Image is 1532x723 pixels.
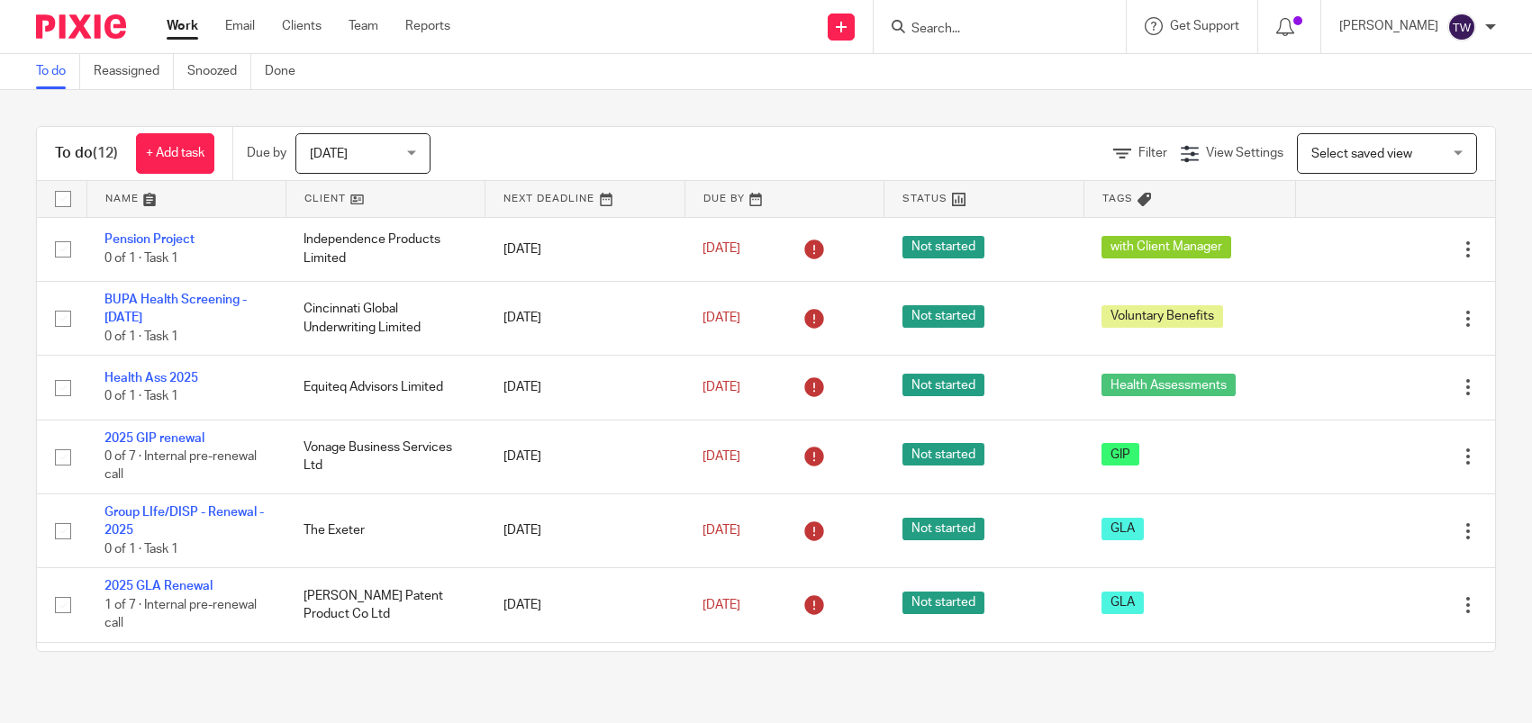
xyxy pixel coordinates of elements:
span: [DATE] [703,381,740,393]
span: Not started [902,305,984,328]
span: 0 of 1 · Task 1 [104,543,178,556]
span: Not started [902,518,984,540]
span: Health Assessments [1101,374,1236,396]
span: [DATE] [703,312,740,324]
span: Filter [1138,147,1167,159]
td: Vonage Business Services Ltd [286,420,485,493]
span: Tags [1102,194,1133,203]
span: Select saved view [1311,148,1412,160]
a: Snoozed [187,54,251,89]
td: Equiteq Advisors Limited [286,356,485,420]
h1: To do [55,144,118,163]
a: Group LIfe/DISP - Renewal - 2025 [104,506,264,537]
span: with Client Manager [1101,236,1231,258]
span: [DATE] [703,599,740,611]
td: Cincinnati Global Underwriting Limited [286,281,485,355]
span: [DATE] [703,524,740,537]
a: Reassigned [94,54,174,89]
a: Work [167,17,198,35]
span: GLA [1101,518,1144,540]
span: Not started [902,236,984,258]
a: Done [265,54,309,89]
a: Health Ass 2025 [104,372,198,384]
a: Team [349,17,378,35]
a: Reports [405,17,450,35]
td: [DATE] [485,642,684,716]
span: Not started [902,592,984,614]
span: (12) [93,146,118,160]
a: BUPA Health Screening - [DATE] [104,294,247,324]
a: 2025 GLA Renewal [104,580,213,592]
td: Independence Products Limited [286,217,485,281]
p: [PERSON_NAME] [1339,17,1438,35]
span: 1 of 7 · Internal pre-renewal call [104,599,257,630]
p: Due by [247,144,286,162]
td: [DATE] [485,494,684,568]
span: [DATE] [703,450,740,463]
span: Get Support [1170,20,1239,32]
td: Equiteq Advisors Limited [286,642,485,716]
a: To do [36,54,80,89]
a: Pension Project [104,233,195,246]
span: View Settings [1206,147,1283,159]
span: Not started [902,443,984,465]
a: 2025 GIP renewal [104,432,204,445]
span: 0 of 1 · Task 1 [104,390,178,402]
span: 0 of 1 · Task 1 [104,330,178,343]
td: [DATE] [485,568,684,642]
span: [DATE] [703,243,740,256]
img: svg%3E [1447,13,1476,41]
span: 0 of 1 · Task 1 [104,252,178,265]
input: Search [910,22,1072,38]
span: GLA [1101,592,1144,614]
span: GIP [1101,443,1139,465]
td: [DATE] [485,356,684,420]
a: + Add task [136,133,214,174]
span: Voluntary Benefits [1101,305,1223,328]
td: [DATE] [485,420,684,493]
img: Pixie [36,14,126,39]
a: Email [225,17,255,35]
a: Clients [282,17,322,35]
td: [DATE] [485,281,684,355]
td: [DATE] [485,217,684,281]
span: [DATE] [310,148,348,160]
span: Not started [902,374,984,396]
td: The Exeter [286,494,485,568]
td: [PERSON_NAME] Patent Product Co Ltd [286,568,485,642]
span: 0 of 7 · Internal pre-renewal call [104,450,257,482]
